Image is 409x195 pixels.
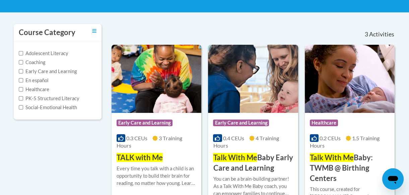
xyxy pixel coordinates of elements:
label: Early Care and Learning [19,68,77,75]
img: Course Logo [112,45,201,113]
img: Course Logo [305,45,395,113]
input: Checkbox for Options [19,60,23,64]
span: Early Care and Learning [117,120,173,126]
input: Checkbox for Options [19,51,23,55]
div: Every time you talk with a child is an opportunity to build their brain for reading, no matter ho... [117,165,196,187]
label: En español [19,77,49,84]
label: Coaching [19,59,45,66]
label: PK-5 Structured Literacy [19,95,79,102]
a: Toggle collapse [92,27,96,35]
span: 3 [364,31,368,38]
span: Early Care and Learning [213,120,269,126]
input: Checkbox for Options [19,69,23,73]
label: Social-Emotional Health [19,104,77,111]
span: Talk With Me [310,153,354,162]
input: Checkbox for Options [19,87,23,91]
span: Healthcare [310,120,338,126]
label: Healthcare [19,86,49,93]
h3: Course Category [19,27,75,38]
img: Course Logo [208,45,298,113]
h3: Baby: TWMB @ Birthing Centers [310,153,390,183]
span: 0.2 CEUs [320,135,341,141]
span: Activities [369,31,394,38]
input: Checkbox for Options [19,78,23,82]
label: Adolescent Literacy [19,50,68,57]
h3: Baby Early Care and Learning [213,153,293,173]
input: Checkbox for Options [19,96,23,101]
span: 0.4 CEUs [223,135,244,141]
span: Talk With Me [213,153,257,162]
input: Checkbox for Options [19,105,23,110]
span: TALK with Me [117,153,163,162]
iframe: Button to launch messaging window [382,168,404,190]
span: 0.3 CEUs [126,135,147,141]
